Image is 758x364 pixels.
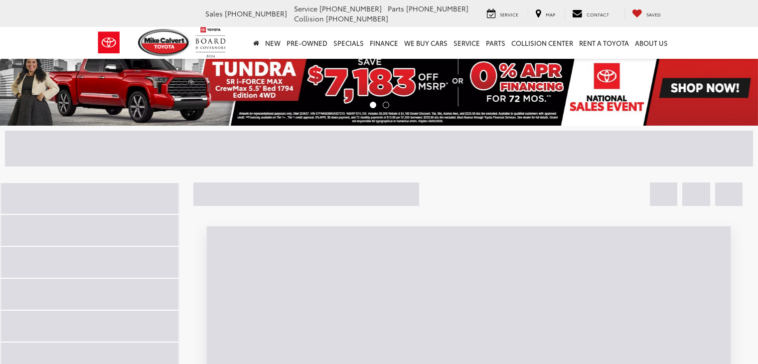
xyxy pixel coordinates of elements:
span: [PHONE_NUMBER] [319,3,382,13]
a: Rent a Toyota [576,27,632,59]
span: Map [546,11,555,17]
a: Home [250,27,262,59]
a: WE BUY CARS [401,27,451,59]
span: Saved [646,11,661,17]
span: Service [500,11,518,17]
span: Contact [587,11,609,17]
span: [PHONE_NUMBER] [326,13,388,23]
a: About Us [632,27,671,59]
img: Mike Calvert Toyota [138,29,191,56]
a: Contact [565,8,616,19]
a: Collision Center [508,27,576,59]
a: Service [451,27,483,59]
a: Service [479,8,526,19]
img: Toyota [90,26,128,59]
a: Pre-Owned [284,27,330,59]
a: Finance [367,27,401,59]
span: Parts [388,3,404,13]
a: Parts [483,27,508,59]
a: Map [528,8,563,19]
span: Sales [205,8,223,18]
a: My Saved Vehicles [624,8,668,19]
span: [PHONE_NUMBER] [225,8,287,18]
span: Service [294,3,317,13]
a: New [262,27,284,59]
span: [PHONE_NUMBER] [406,3,468,13]
a: Specials [330,27,367,59]
span: Collision [294,13,324,23]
